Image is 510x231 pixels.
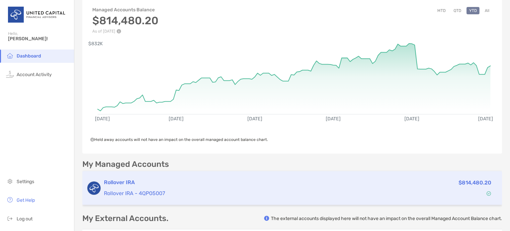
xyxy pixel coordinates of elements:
img: settings icon [6,177,14,185]
button: YTD [467,7,479,14]
p: Rollover IRA - 4QP05007 [104,189,367,197]
p: The external accounts displayed here will not have an impact on the overall Managed Account Balan... [271,215,502,222]
img: info [264,216,269,221]
img: get-help icon [6,196,14,204]
p: My Managed Accounts [82,160,169,169]
span: Account Activity [17,72,52,77]
text: [DATE] [95,116,110,122]
img: United Capital Logo [8,3,66,27]
button: All [482,7,492,14]
span: Log out [17,216,33,222]
span: Dashboard [17,53,41,59]
button: QTD [451,7,464,14]
span: Held away accounts will not have an impact on the overall managed account balance chart. [90,137,268,142]
span: Settings [17,179,34,184]
span: Get Help [17,197,35,203]
p: As of [DATE] [92,29,158,34]
text: [DATE] [247,116,262,122]
text: [DATE] [478,116,493,122]
text: $832K [88,41,103,47]
text: [DATE] [404,116,419,122]
text: [DATE] [169,116,184,122]
p: $814,480.20 [459,178,491,187]
text: [DATE] [326,116,341,122]
p: My External Accounts. [82,214,168,223]
img: logout icon [6,214,14,222]
img: activity icon [6,70,14,78]
h3: Rollover IRA [104,178,367,186]
img: Performance Info [117,29,121,34]
span: [PERSON_NAME]! [8,36,70,42]
img: Account Status icon [486,191,491,196]
img: logo account [87,181,101,195]
img: household icon [6,52,14,59]
button: MTD [435,7,448,14]
h3: $814,480.20 [92,14,158,27]
h4: Managed Accounts Balance [92,7,158,13]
